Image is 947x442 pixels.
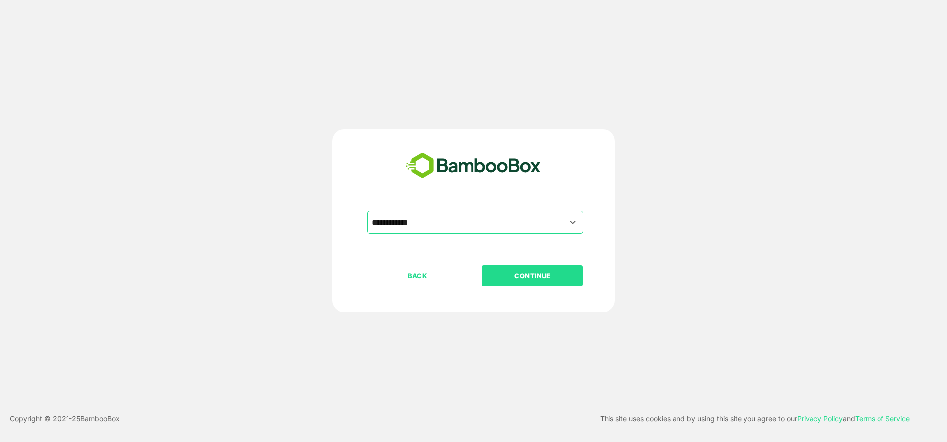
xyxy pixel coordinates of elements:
button: CONTINUE [482,265,583,286]
button: Open [566,215,580,229]
a: Terms of Service [855,414,910,423]
a: Privacy Policy [797,414,843,423]
img: bamboobox [401,149,546,182]
p: This site uses cookies and by using this site you agree to our and [600,413,910,425]
p: BACK [368,270,468,281]
p: CONTINUE [483,270,582,281]
button: BACK [367,265,468,286]
p: Copyright © 2021- 25 BambooBox [10,413,120,425]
